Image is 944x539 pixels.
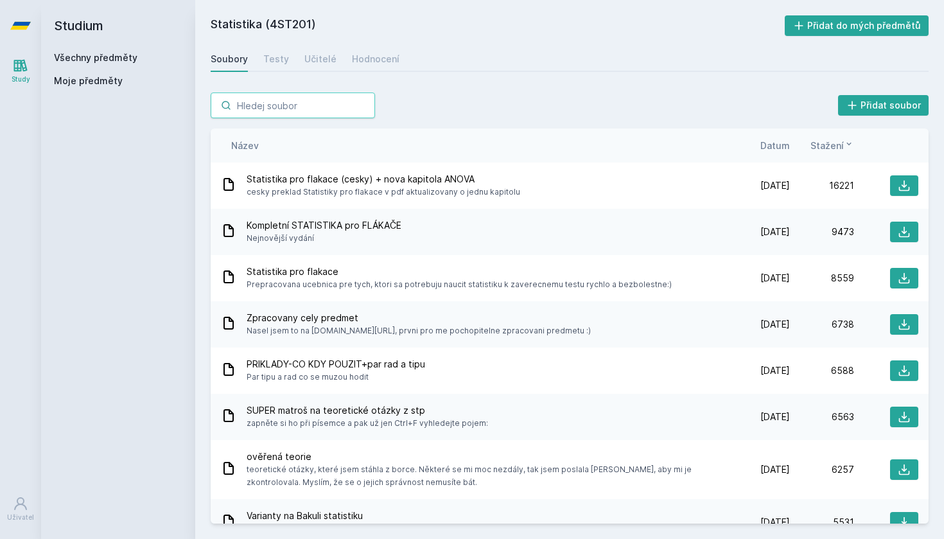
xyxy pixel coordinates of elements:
[247,371,425,384] span: Par tipu a rad co se muzou hodit
[247,417,488,430] span: zapněte si ho při písemce a pak už jen Ctrl+F vyhledejte pojem:
[211,15,785,36] h2: Statistika (4ST201)
[790,179,854,192] div: 16221
[247,509,363,522] span: Varianty na Bakuli statistiku
[247,522,363,535] span: Všechno co potřebujete
[263,46,289,72] a: Testy
[247,278,672,291] span: Prepracovana ucebnica pre tych, ktori sa potrebuju naucit statistiku k zaverecnemu testu rychlo a...
[211,46,248,72] a: Soubory
[790,516,854,529] div: 5531
[247,463,721,489] span: teoretické otázky, které jsem stáhla z borce. Některé se mi moc nezdály, tak jsem poslala [PERSON...
[247,404,488,417] span: SUPER matroš na teoretické otázky z stp
[231,139,259,152] button: Název
[247,324,591,337] span: Nasel jsem to na [DOMAIN_NAME][URL], prvni pro me pochopitelne zpracovani predmetu :)
[211,53,248,66] div: Soubory
[838,95,929,116] button: Přidat soubor
[760,318,790,331] span: [DATE]
[785,15,929,36] button: Přidat do mých předmětů
[760,364,790,377] span: [DATE]
[247,450,721,463] span: ověřená teorie
[760,411,790,423] span: [DATE]
[54,75,123,87] span: Moje předměty
[304,53,337,66] div: Učitelé
[7,513,34,522] div: Uživatel
[247,232,401,245] span: Nejnovější vydání
[247,186,520,199] span: cesky preklad Statistiky pro flakace v pdf aktualizovany o jednu kapitolu
[247,265,672,278] span: Statistika pro flakace
[810,139,854,152] button: Stažení
[247,358,425,371] span: PRIKLADY-CO KDY POUZIT+par rad a tipu
[247,173,520,186] span: Statistika pro flakace (cesky) + nova kapitola ANOVA
[790,272,854,285] div: 8559
[247,219,401,232] span: Kompletní STATISTIKA pro FLÁKAČE
[760,516,790,529] span: [DATE]
[790,225,854,238] div: 9473
[790,318,854,331] div: 6738
[352,46,399,72] a: Hodnocení
[760,463,790,476] span: [DATE]
[790,411,854,423] div: 6563
[352,53,399,66] div: Hodnocení
[790,463,854,476] div: 6257
[263,53,289,66] div: Testy
[304,46,337,72] a: Učitelé
[760,139,790,152] button: Datum
[790,364,854,377] div: 6588
[12,75,30,84] div: Study
[760,179,790,192] span: [DATE]
[760,225,790,238] span: [DATE]
[760,272,790,285] span: [DATE]
[54,52,137,63] a: Všechny předměty
[3,490,39,529] a: Uživatel
[211,93,375,118] input: Hledej soubor
[247,312,591,324] span: Zpracovany cely predmet
[3,51,39,91] a: Study
[810,139,844,152] span: Stažení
